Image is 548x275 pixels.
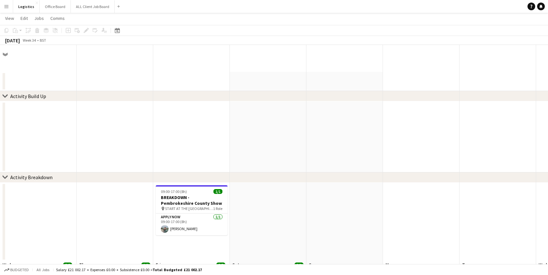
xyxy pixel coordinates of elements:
div: Salary £21 002.17 + Expenses £0.00 + Subsistence £0.00 = [56,267,202,272]
span: Week 34 [21,38,37,43]
span: Tue [462,262,469,268]
app-job-card: 09:00-17:00 (8h)1/1BREAKDOWN - Pembrokeshire County Show START AT THE [GEOGRAPHIC_DATA]1 RoleAPPL... [156,185,228,235]
span: Wed [539,262,547,268]
span: Edit [21,15,28,21]
span: Jobs [34,15,44,21]
a: Edit [18,14,30,22]
button: Logistics [13,0,40,13]
span: Wed [3,262,11,268]
span: View [5,15,14,21]
span: 1/1 [141,262,150,267]
span: 1 Role [213,206,222,211]
app-card-role: APPLY NOW1/109:00-17:00 (8h)[PERSON_NAME] [156,213,228,235]
span: All jobs [35,267,51,272]
span: 09:00-17:00 (8h) [161,189,187,194]
span: Comms [50,15,65,21]
a: Comms [48,14,67,22]
a: View [3,14,17,22]
span: Sat [232,262,239,268]
div: Activity Build Up [10,93,46,99]
button: ALL Client Job Board [71,0,115,13]
span: Fri [156,262,161,268]
span: Budgeted [10,268,29,272]
div: Activity Breakdown [10,174,53,180]
span: 2/2 [63,262,72,267]
div: [DATE] [5,37,20,44]
a: Jobs [32,14,46,22]
span: Mon [386,262,394,268]
span: START AT THE [GEOGRAPHIC_DATA] [165,206,213,211]
span: Thu [79,262,87,268]
span: 1/1 [295,262,303,267]
span: Total Budgeted £21 002.17 [153,267,202,272]
span: 1/1 [213,189,222,194]
button: Budgeted [3,266,30,273]
button: Office Board [40,0,71,13]
h3: BREAKDOWN - Pembrokeshire County Show [156,195,228,206]
div: BST [40,38,46,43]
span: 2/2 [216,262,225,267]
span: Sun [309,262,317,268]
